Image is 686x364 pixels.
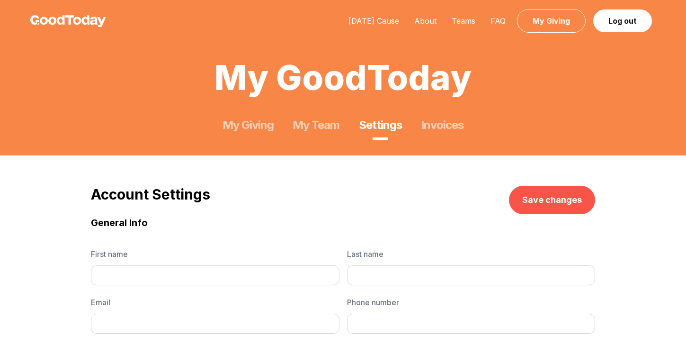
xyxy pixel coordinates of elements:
[421,118,463,133] a: Invoices
[347,297,596,308] span: Phone number
[359,118,402,133] a: Settings
[91,186,210,203] h2: Account Settings
[444,16,483,26] a: Teams
[593,9,652,32] a: Log out
[91,248,339,260] span: First name
[91,265,339,285] input: First name
[517,9,586,33] a: My Giving
[30,15,106,27] img: GoodToday
[91,216,595,229] h3: General Info
[407,16,444,26] a: About
[223,118,274,133] a: My Giving
[483,16,513,26] a: FAQ
[347,314,596,334] input: Phone number
[293,118,339,133] a: My Team
[341,16,407,26] a: [DATE] Cause
[91,314,339,334] input: Email
[509,186,595,214] button: Save changes
[91,297,339,308] span: Email
[347,265,596,285] input: Last name
[347,248,596,260] span: Last name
